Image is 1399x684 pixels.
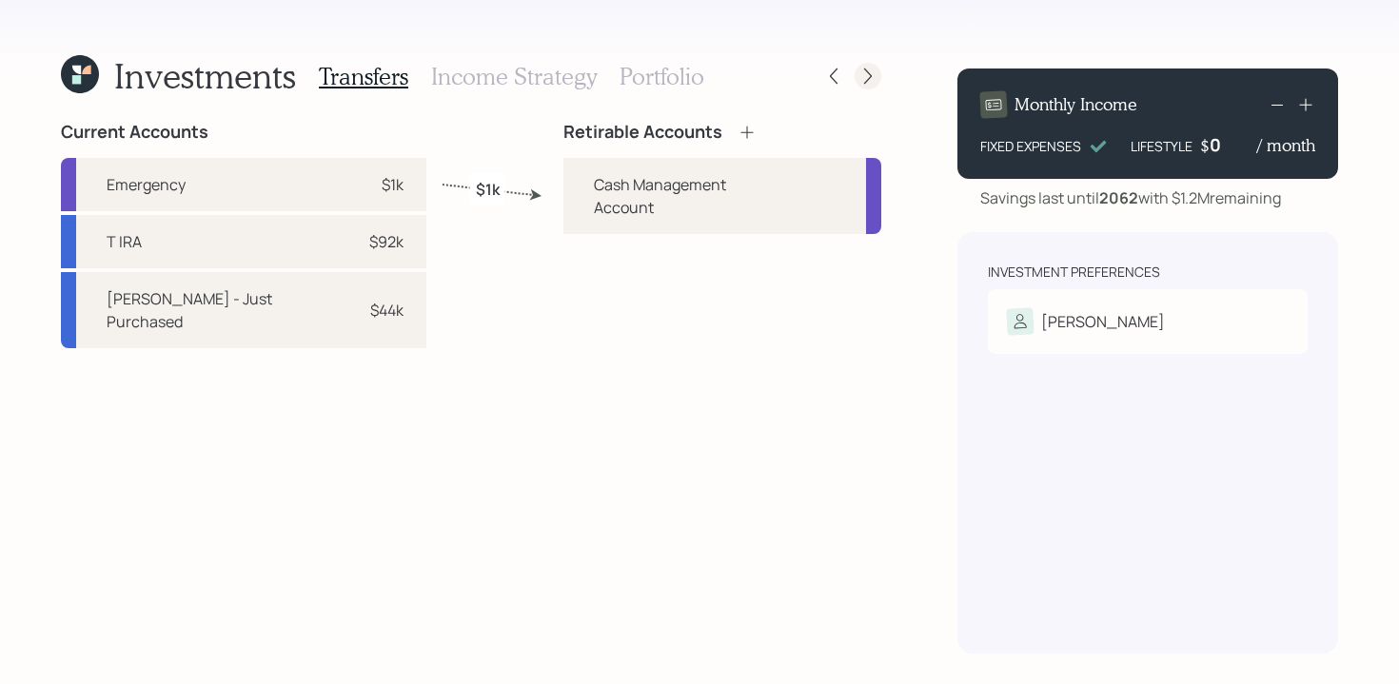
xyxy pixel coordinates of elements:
div: $1k [382,173,404,196]
h4: Monthly Income [1015,94,1137,115]
h4: $ [1200,135,1210,156]
label: $1k [476,179,500,200]
div: T IRA [107,230,142,253]
h4: Retirable Accounts [563,122,722,143]
h3: Portfolio [620,63,704,90]
div: 0 [1210,133,1257,156]
h3: Income Strategy [431,63,597,90]
div: LIFESTYLE [1131,136,1192,156]
div: $92k [369,230,404,253]
div: Cash Management Account [594,173,771,219]
div: FIXED EXPENSES [980,136,1081,156]
h4: / month [1257,135,1315,156]
h3: Transfers [319,63,408,90]
div: [PERSON_NAME] [1041,310,1165,333]
h1: Investments [114,55,296,96]
div: [PERSON_NAME] - Just Purchased [107,287,331,333]
div: $44k [370,299,404,322]
div: Emergency [107,173,186,196]
div: Investment Preferences [988,263,1160,282]
b: 2062 [1099,187,1138,208]
div: Savings last until with $1.2M remaining [980,186,1281,209]
h4: Current Accounts [61,122,208,143]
